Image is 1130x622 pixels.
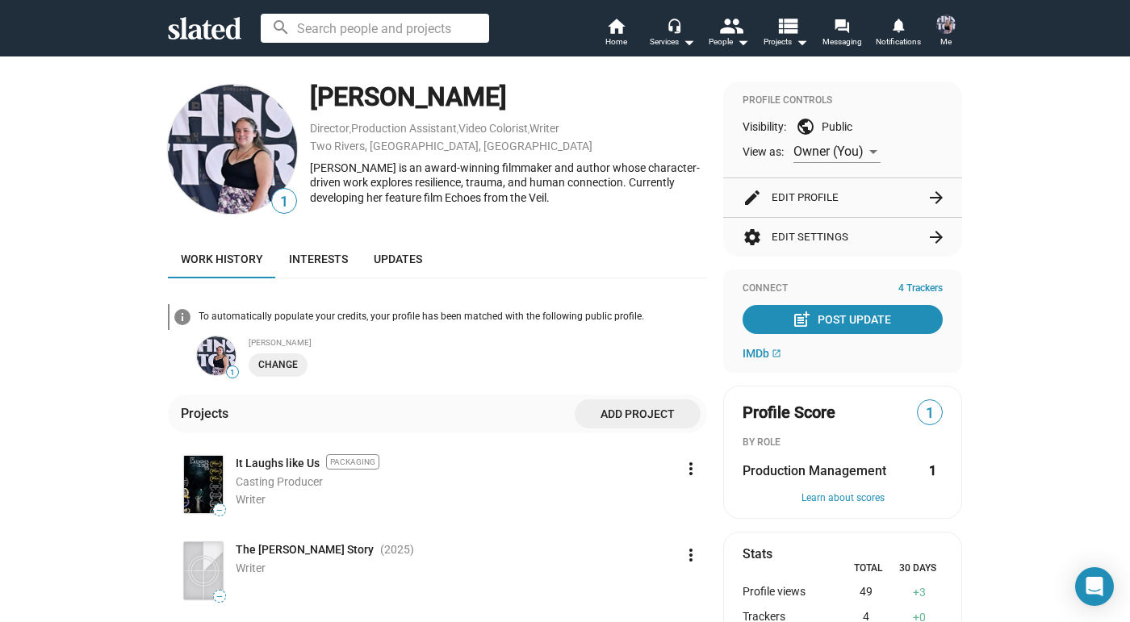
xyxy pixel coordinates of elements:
[236,475,323,488] span: Casting Producer
[173,307,192,327] mat-icon: info
[528,125,529,134] span: ,
[181,253,263,265] span: Work history
[796,117,815,136] mat-icon: public
[236,542,374,557] span: The [PERSON_NAME] Story
[743,402,835,424] span: Profile Score
[890,17,906,32] mat-icon: notifications
[936,15,956,34] img: Nicole Sell
[184,542,223,599] img: Poster: The Zuri Johnson Story
[743,144,784,160] span: View as:
[529,122,559,135] a: Writer
[927,11,965,53] button: Nicole SellMe
[289,253,348,265] span: Interests
[709,32,749,52] div: People
[644,16,701,52] button: Services
[249,338,707,347] div: [PERSON_NAME]
[940,32,952,52] span: Me
[743,347,781,360] a: IMDb
[743,117,943,136] div: Visibility: Public
[927,228,946,247] mat-icon: arrow_forward
[681,545,701,565] mat-icon: more_vert
[743,188,762,207] mat-icon: edit
[258,357,298,374] span: Change
[374,253,422,265] span: Updates
[458,122,528,135] a: Video Colorist
[757,16,814,52] button: Projects
[181,405,235,422] div: Projects
[776,14,799,37] mat-icon: view_list
[236,493,266,506] span: Writer
[380,542,414,557] span: (2025 )
[743,462,886,479] span: Production Management
[743,218,943,257] button: Edit Settings
[310,80,707,115] div: [PERSON_NAME]
[667,18,681,32] mat-icon: headset_mic
[236,561,266,574] span: Writer
[681,459,701,478] mat-icon: more_vert
[326,454,379,470] span: Packaging
[701,16,757,52] button: People
[575,399,701,428] button: Add project
[795,305,891,334] div: Post Update
[249,353,308,377] button: Change
[793,144,864,159] span: Owner (You)
[743,178,943,217] button: Edit Profile
[743,545,772,562] mat-card-title: Stats
[764,32,808,52] span: Projects
[361,240,435,278] a: Updates
[719,14,743,37] mat-icon: people
[898,282,943,295] span: 4 Trackers
[349,125,351,134] span: ,
[605,32,627,52] span: Home
[276,240,361,278] a: Interests
[197,336,236,375] img: undefined
[792,32,811,52] mat-icon: arrow_drop_down
[606,16,626,35] mat-icon: home
[310,140,592,152] a: Two Rivers, [GEOGRAPHIC_DATA], [GEOGRAPHIC_DATA]
[184,456,223,513] img: Poster: It Laughs like Us
[272,191,296,213] span: 1
[168,240,276,278] a: Work history
[261,14,489,43] input: Search people and projects
[918,403,942,424] span: 1
[743,282,943,295] div: Connect
[743,585,835,600] div: Profile views
[814,16,870,52] a: Messaging
[834,18,849,33] mat-icon: forum
[743,305,943,334] button: Post Update
[310,161,707,206] div: [PERSON_NAME] is an award-winning filmmaker and author whose character-driven work explores resil...
[310,122,349,135] a: Director
[843,562,893,575] div: Total
[351,122,457,135] a: Production Assistant
[236,456,320,471] a: It Laughs like Us
[227,368,238,378] span: 1
[897,585,943,600] div: 3
[822,32,862,52] span: Messaging
[650,32,695,52] div: Services
[929,462,936,479] strong: 1
[588,16,644,52] a: Home
[743,492,943,505] button: Learn about scores
[870,16,927,52] a: Notifications
[214,592,225,601] span: —
[913,586,919,599] span: +
[835,585,896,600] div: 49
[893,562,943,575] div: 30 Days
[792,310,811,329] mat-icon: post_add
[457,125,458,134] span: ,
[168,85,297,214] img: Nicole Sell
[199,311,707,324] div: To automatically populate your credits, your profile has been matched with the following public p...
[876,32,921,52] span: Notifications
[743,436,943,449] div: BY ROLE
[1075,567,1114,606] div: Open Intercom Messenger
[927,188,946,207] mat-icon: arrow_forward
[743,94,943,107] div: Profile Controls
[733,32,752,52] mat-icon: arrow_drop_down
[588,399,688,428] span: Add project
[679,32,698,52] mat-icon: arrow_drop_down
[743,228,762,247] mat-icon: settings
[214,506,225,515] span: —
[772,349,781,358] mat-icon: open_in_new
[743,347,769,360] span: IMDb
